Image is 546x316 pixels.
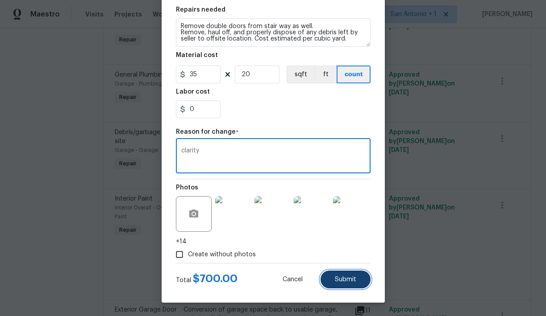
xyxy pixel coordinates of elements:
[268,271,317,288] button: Cancel
[176,18,371,47] textarea: Remove double doors from stair way as well. Remove, haul off, and properly dispose of any debris ...
[335,276,356,283] span: Submit
[176,185,198,191] h5: Photos
[287,66,314,83] button: sqft
[193,273,238,284] span: $ 700.00
[283,276,303,283] span: Cancel
[176,7,225,13] h5: Repairs needed
[176,274,238,285] div: Total
[314,66,337,83] button: ft
[188,250,256,259] span: Create without photos
[337,66,371,83] button: count
[176,129,236,135] h5: Reason for change
[176,89,210,95] h5: Labor cost
[176,52,218,58] h5: Material cost
[321,271,371,288] button: Submit
[176,237,187,246] span: +14
[181,148,365,166] textarea: clarity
